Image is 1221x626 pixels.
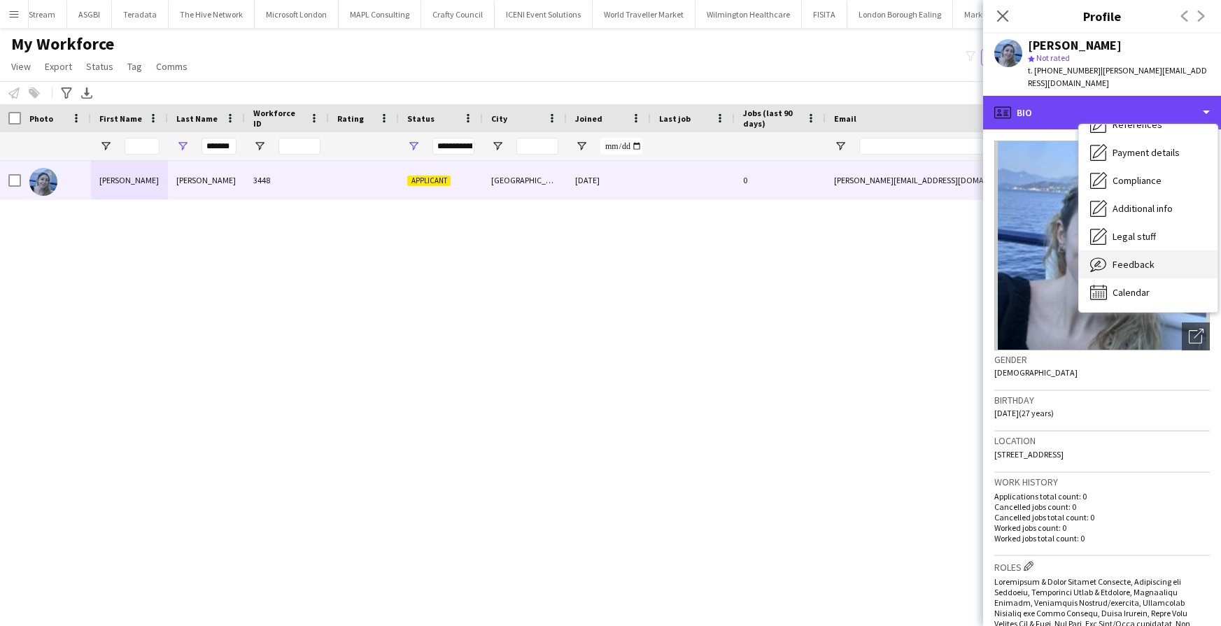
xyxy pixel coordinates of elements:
[994,522,1210,533] p: Worked jobs count: 0
[78,85,95,101] app-action-btn: Export XLSX
[983,7,1221,25] h3: Profile
[859,138,1097,155] input: Email Filter Input
[1079,222,1218,250] div: Legal stuff
[994,434,1210,447] h3: Location
[112,1,169,28] button: Teradata
[67,1,112,28] button: ASGBI
[994,408,1054,418] span: [DATE] (27 years)
[1113,202,1173,215] span: Additional info
[696,1,802,28] button: Wilmington Healthcare
[29,113,53,124] span: Photo
[491,113,507,124] span: City
[994,476,1210,488] h3: Work history
[3,1,67,28] button: ETF Stream
[1036,52,1070,63] span: Not rated
[1113,230,1156,243] span: Legal stuff
[593,1,696,28] button: World Traveller Market
[156,60,188,73] span: Comms
[1028,65,1207,88] span: | [PERSON_NAME][EMAIL_ADDRESS][DOMAIN_NAME]
[1079,166,1218,194] div: Compliance
[6,57,36,76] a: View
[421,1,495,28] button: Crafty Council
[337,113,364,124] span: Rating
[11,34,114,55] span: My Workforce
[743,108,800,129] span: Jobs (last 90 days)
[994,559,1210,574] h3: Roles
[176,140,189,152] button: Open Filter Menu
[834,113,856,124] span: Email
[1182,322,1210,350] div: Open photos pop-in
[994,512,1210,522] p: Cancelled jobs total count: 0
[1113,258,1155,271] span: Feedback
[994,449,1064,460] span: [STREET_ADDRESS]
[981,49,1051,66] button: Everyone2,362
[122,57,148,76] a: Tag
[802,1,847,28] button: FISITA
[11,60,31,73] span: View
[253,108,304,129] span: Workforce ID
[39,57,78,76] a: Export
[99,140,112,152] button: Open Filter Menu
[994,533,1210,543] p: Worked jobs total count: 0
[1113,118,1162,131] span: References
[483,161,567,199] div: [GEOGRAPHIC_DATA]
[491,140,504,152] button: Open Filter Menu
[994,501,1210,512] p: Cancelled jobs count: 0
[125,138,160,155] input: First Name Filter Input
[994,367,1078,378] span: [DEMOGRAPHIC_DATA]
[834,140,847,152] button: Open Filter Menu
[86,60,113,73] span: Status
[255,1,339,28] button: Microsoft London
[58,85,75,101] app-action-btn: Advanced filters
[1079,250,1218,278] div: Feedback
[495,1,593,28] button: ICENI Event Solutions
[29,168,57,196] img: Hannah Spadaro
[407,176,451,186] span: Applicant
[91,161,168,199] div: [PERSON_NAME]
[1079,111,1218,138] div: References
[407,140,420,152] button: Open Filter Menu
[245,161,329,199] div: 3448
[278,138,320,155] input: Workforce ID Filter Input
[150,57,193,76] a: Comms
[575,113,602,124] span: Joined
[567,161,651,199] div: [DATE]
[516,138,558,155] input: City Filter Input
[1028,39,1122,52] div: [PERSON_NAME]
[600,138,642,155] input: Joined Filter Input
[983,96,1221,129] div: Bio
[169,1,255,28] button: The Hive Network
[127,60,142,73] span: Tag
[1113,286,1150,299] span: Calendar
[847,1,953,28] button: London Borough Ealing
[99,113,142,124] span: First Name
[407,113,435,124] span: Status
[1113,174,1162,187] span: Compliance
[253,140,266,152] button: Open Filter Menu
[176,113,218,124] span: Last Name
[994,353,1210,366] h3: Gender
[994,491,1210,501] p: Applications total count: 0
[659,113,691,124] span: Last job
[202,138,237,155] input: Last Name Filter Input
[80,57,119,76] a: Status
[953,1,1022,28] button: Market Axess
[1113,146,1180,159] span: Payment details
[1028,65,1101,76] span: t. [PHONE_NUMBER]
[575,140,588,152] button: Open Filter Menu
[339,1,421,28] button: MAPL Consulting
[1079,194,1218,222] div: Additional info
[45,60,72,73] span: Export
[826,161,1106,199] div: [PERSON_NAME][EMAIL_ADDRESS][DOMAIN_NAME]
[168,161,245,199] div: [PERSON_NAME]
[994,141,1210,350] img: Crew avatar or photo
[994,394,1210,406] h3: Birthday
[1079,278,1218,306] div: Calendar
[1079,138,1218,166] div: Payment details
[735,161,826,199] div: 0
